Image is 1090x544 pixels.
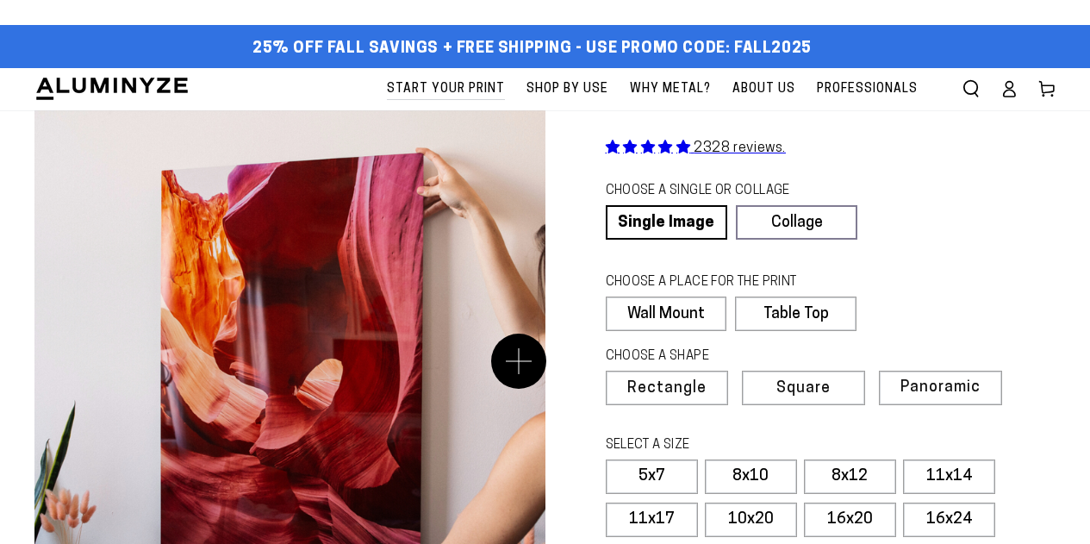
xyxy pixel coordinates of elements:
[804,503,896,537] label: 16x20
[526,78,608,100] span: Shop By Use
[903,503,995,537] label: 16x24
[518,68,617,110] a: Shop By Use
[606,205,727,240] a: Single Image
[378,68,514,110] a: Start Your Print
[736,205,857,240] a: Collage
[630,78,711,100] span: Why Metal?
[34,76,190,102] img: Aluminyze
[724,68,804,110] a: About Us
[776,381,831,397] span: Square
[606,347,844,366] legend: CHOOSE A SHAPE
[735,297,856,331] label: Table Top
[606,141,786,155] a: 2328 reviews.
[694,141,786,155] span: 2328 reviews.
[900,379,981,396] span: Panoramic
[621,68,719,110] a: Why Metal?
[606,182,842,201] legend: CHOOSE A SINGLE OR COLLAGE
[627,381,707,397] span: Rectangle
[606,460,698,494] label: 5x7
[817,78,918,100] span: Professionals
[606,297,727,331] label: Wall Mount
[804,460,896,494] label: 8x12
[252,40,812,59] span: 25% off FALL Savings + Free Shipping - Use Promo Code: FALL2025
[732,78,795,100] span: About Us
[903,460,995,494] label: 11x14
[606,436,869,455] legend: SELECT A SIZE
[387,78,505,100] span: Start Your Print
[705,460,797,494] label: 8x10
[952,70,990,108] summary: Search our site
[808,68,926,110] a: Professionals
[606,273,841,292] legend: CHOOSE A PLACE FOR THE PRINT
[705,503,797,537] label: 10x20
[606,503,698,537] label: 11x17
